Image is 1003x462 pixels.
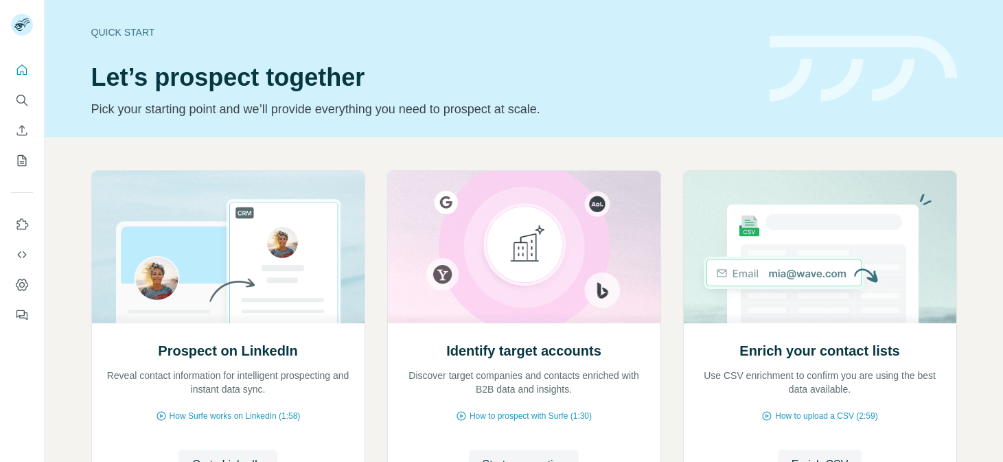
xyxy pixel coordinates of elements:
img: banner [770,36,957,102]
button: Feedback [11,303,33,327]
button: Use Surfe on LinkedIn [11,212,33,237]
img: Enrich your contact lists [683,171,957,323]
button: My lists [11,148,33,173]
h1: Let’s prospect together [91,64,753,91]
button: Enrich CSV [11,118,33,143]
p: Use CSV enrichment to confirm you are using the best data available. [698,369,943,396]
div: Quick start [91,25,753,39]
button: Dashboard [11,273,33,297]
h2: Enrich your contact lists [739,341,899,360]
button: Use Surfe API [11,242,33,267]
span: How to upload a CSV (2:59) [775,410,877,422]
h2: Identify target accounts [446,341,601,360]
img: Prospect on LinkedIn [91,171,365,323]
button: Quick start [11,58,33,82]
button: Search [11,88,33,113]
p: Discover target companies and contacts enriched with B2B data and insights. [402,369,647,396]
span: How to prospect with Surfe (1:30) [470,410,592,422]
p: Pick your starting point and we’ll provide everything you need to prospect at scale. [91,100,753,119]
h2: Prospect on LinkedIn [158,341,297,360]
span: How Surfe works on LinkedIn (1:58) [170,410,301,422]
p: Reveal contact information for intelligent prospecting and instant data sync. [106,369,351,396]
img: Identify target accounts [387,171,661,323]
